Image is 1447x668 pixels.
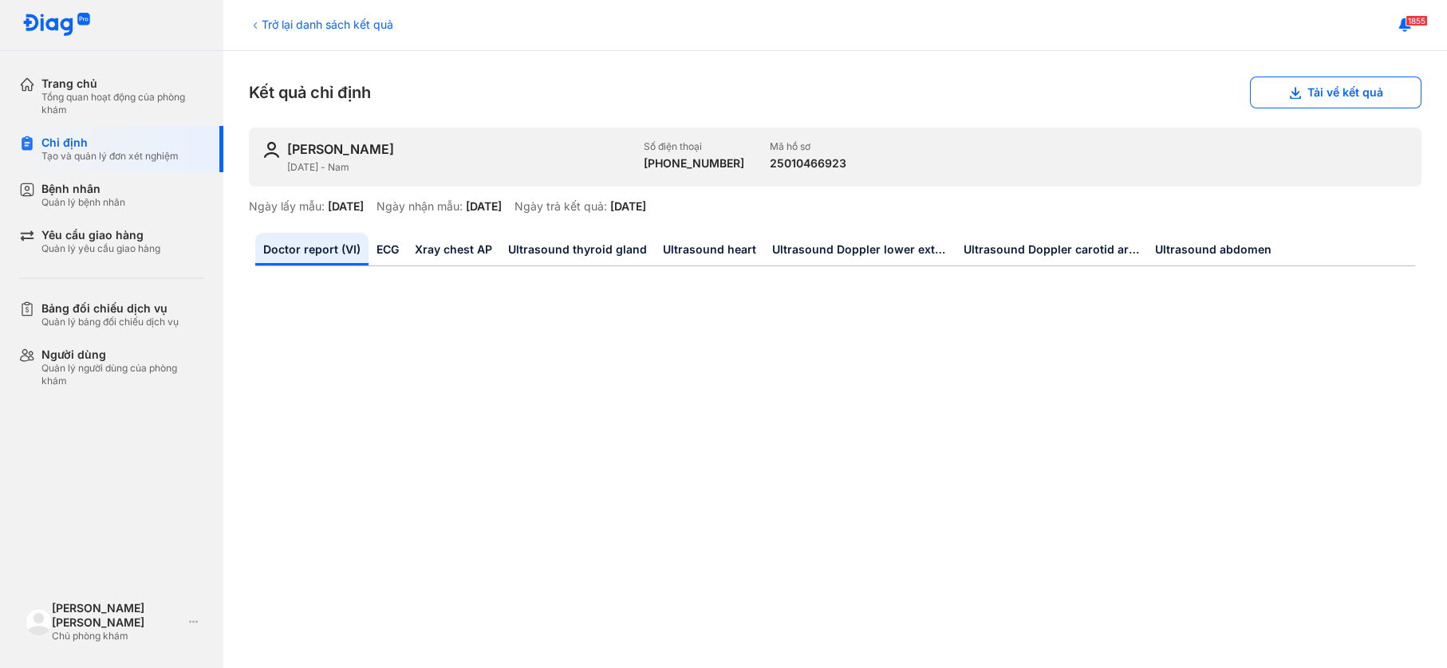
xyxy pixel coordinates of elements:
[41,362,204,387] div: Quản lý người dùng của phòng khám
[770,156,846,171] div: 25010466923
[41,182,125,196] div: Bệnh nhân
[41,77,204,91] div: Trang chủ
[764,233,956,265] a: Ultrasound Doppler lower extremity vessels
[41,316,179,328] div: Quản lý bảng đối chiếu dịch vụ
[52,630,183,642] div: Chủ phòng khám
[262,140,281,159] img: user-icon
[328,199,364,214] div: [DATE]
[41,196,125,209] div: Quản lý bệnh nhân
[41,91,204,116] div: Tổng quan hoạt động của phòng khám
[1406,15,1428,26] span: 1855
[466,199,502,214] div: [DATE]
[515,199,607,214] div: Ngày trả kết quả:
[1250,77,1421,108] button: Tải về kết quả
[41,150,179,163] div: Tạo và quản lý đơn xét nghiệm
[41,301,179,316] div: Bảng đối chiếu dịch vụ
[956,233,1147,265] a: Ultrasound Doppler carotid arteries
[369,233,407,265] a: ECG
[41,136,179,150] div: Chỉ định
[407,233,500,265] a: Xray chest AP
[249,199,325,214] div: Ngày lấy mẫu:
[655,233,764,265] a: Ultrasound heart
[287,161,631,174] div: [DATE] - Nam
[249,16,393,33] div: Trở lại danh sách kết quả
[41,348,204,362] div: Người dùng
[770,140,846,153] div: Mã hồ sơ
[249,77,1421,108] div: Kết quả chỉ định
[610,199,646,214] div: [DATE]
[377,199,463,214] div: Ngày nhận mẫu:
[644,156,744,171] div: [PHONE_NUMBER]
[287,140,394,158] div: [PERSON_NAME]
[644,140,744,153] div: Số điện thoại
[41,228,160,242] div: Yêu cầu giao hàng
[1147,233,1279,265] a: Ultrasound abdomen
[255,233,369,265] a: Doctor report (VI)
[52,601,183,630] div: [PERSON_NAME] [PERSON_NAME]
[41,242,160,255] div: Quản lý yêu cầu giao hàng
[500,233,655,265] a: Ultrasound thyroid gland
[26,608,52,635] img: logo
[22,13,91,37] img: logo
